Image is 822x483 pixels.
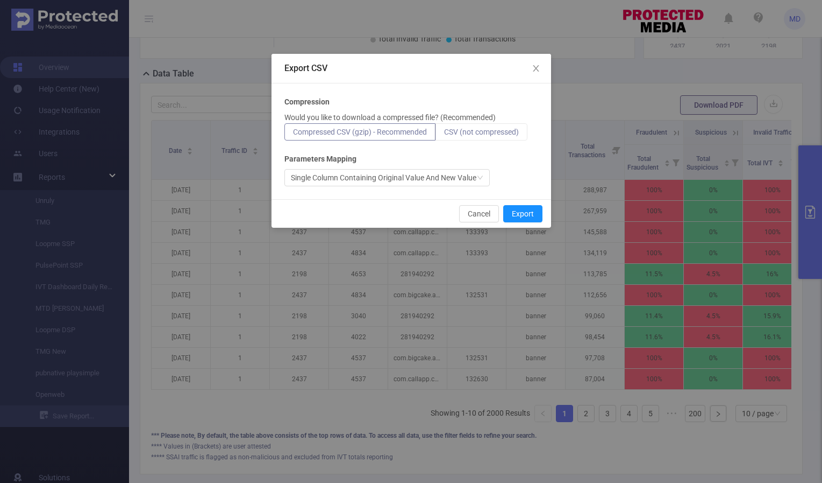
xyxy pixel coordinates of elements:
[291,170,476,186] div: Single Column Containing Original Value And New Value
[477,174,483,182] i: icon: down
[284,96,330,108] b: Compression
[284,153,356,165] b: Parameters Mapping
[503,205,542,222] button: Export
[532,64,540,73] i: icon: close
[444,128,519,136] span: CSV (not compressed)
[284,112,496,123] p: Would you like to download a compressed file? (Recommended)
[521,54,551,84] button: Close
[293,128,427,136] span: Compressed CSV (gzip) - Recommended
[459,205,499,222] button: Cancel
[284,62,538,74] div: Export CSV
